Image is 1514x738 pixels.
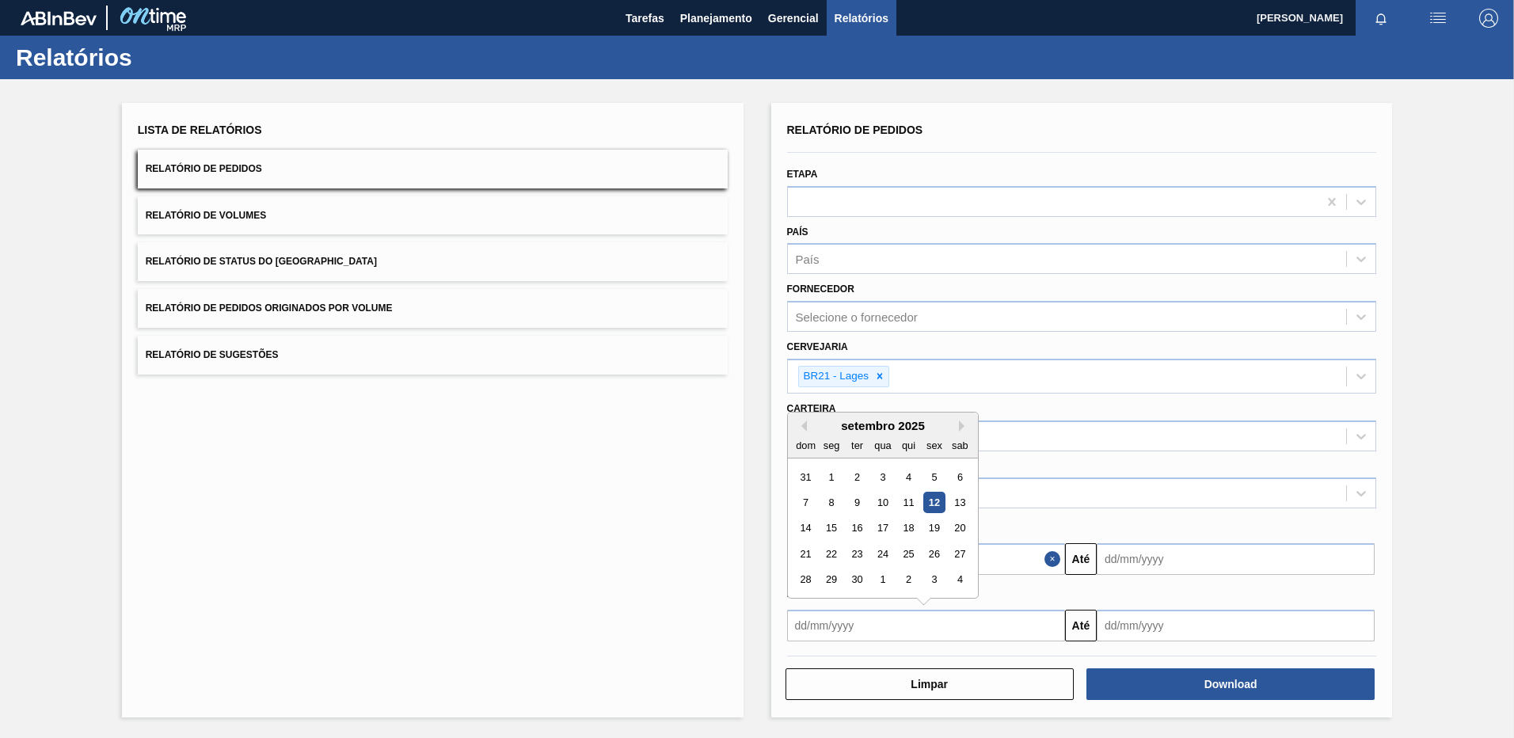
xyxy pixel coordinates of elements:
[835,9,888,28] span: Relatórios
[146,349,279,360] span: Relatório de Sugestões
[1086,668,1375,700] button: Download
[949,518,970,539] div: Choose sábado, 20 de setembro de 2025
[795,543,816,565] div: Choose domingo, 21 de setembro de 2025
[768,9,819,28] span: Gerencial
[923,569,945,591] div: Choose sexta-feira, 3 de outubro de 2025
[872,466,893,488] div: Choose quarta-feira, 3 de setembro de 2025
[820,492,842,513] div: Choose segunda-feira, 8 de setembro de 2025
[820,543,842,565] div: Choose segunda-feira, 22 de setembro de 2025
[787,283,854,295] label: Fornecedor
[923,518,945,539] div: Choose sexta-feira, 19 de setembro de 2025
[138,336,728,375] button: Relatório de Sugestões
[897,543,919,565] div: Choose quinta-feira, 25 de setembro de 2025
[846,435,867,456] div: ter
[923,435,945,456] div: sex
[138,196,728,235] button: Relatório de Volumes
[872,543,893,565] div: Choose quarta-feira, 24 de setembro de 2025
[626,9,664,28] span: Tarefas
[949,492,970,513] div: Choose sábado, 13 de setembro de 2025
[787,610,1065,641] input: dd/mm/yyyy
[1097,610,1375,641] input: dd/mm/yyyy
[138,289,728,328] button: Relatório de Pedidos Originados por Volume
[786,668,1074,700] button: Limpar
[820,569,842,591] div: Choose segunda-feira, 29 de setembro de 2025
[138,242,728,281] button: Relatório de Status do [GEOGRAPHIC_DATA]
[949,569,970,591] div: Choose sábado, 4 de outubro de 2025
[949,435,970,456] div: sab
[146,256,377,267] span: Relatório de Status do [GEOGRAPHIC_DATA]
[16,48,297,67] h1: Relatórios
[793,464,972,592] div: month 2025-09
[872,492,893,513] div: Choose quarta-feira, 10 de setembro de 2025
[795,518,816,539] div: Choose domingo, 14 de setembro de 2025
[1479,9,1498,28] img: Logout
[1065,543,1097,575] button: Até
[787,169,818,180] label: Etapa
[846,492,867,513] div: Choose terça-feira, 9 de setembro de 2025
[846,466,867,488] div: Choose terça-feira, 2 de setembro de 2025
[796,310,918,324] div: Selecione o fornecedor
[949,543,970,565] div: Choose sábado, 27 de setembro de 2025
[1428,9,1447,28] img: userActions
[787,226,808,238] label: País
[146,210,266,221] span: Relatório de Volumes
[787,403,836,414] label: Carteira
[897,518,919,539] div: Choose quinta-feira, 18 de setembro de 2025
[846,569,867,591] div: Choose terça-feira, 30 de setembro de 2025
[1065,610,1097,641] button: Até
[795,492,816,513] div: Choose domingo, 7 de setembro de 2025
[897,569,919,591] div: Choose quinta-feira, 2 de outubro de 2025
[846,543,867,565] div: Choose terça-feira, 23 de setembro de 2025
[795,569,816,591] div: Choose domingo, 28 de setembro de 2025
[820,435,842,456] div: seg
[796,420,807,432] button: Previous Month
[897,466,919,488] div: Choose quinta-feira, 4 de setembro de 2025
[21,11,97,25] img: TNhmsLtSVTkK8tSr43FrP2fwEKptu5GPRR3wAAAABJRU5ErkJggg==
[1097,543,1375,575] input: dd/mm/yyyy
[923,492,945,513] div: Choose sexta-feira, 12 de setembro de 2025
[788,419,978,432] div: setembro 2025
[795,466,816,488] div: Choose domingo, 31 de agosto de 2025
[872,435,893,456] div: qua
[680,9,752,28] span: Planejamento
[787,124,923,136] span: Relatório de Pedidos
[846,518,867,539] div: Choose terça-feira, 16 de setembro de 2025
[1356,7,1406,29] button: Notificações
[787,341,848,352] label: Cervejaria
[949,466,970,488] div: Choose sábado, 6 de setembro de 2025
[799,367,872,386] div: BR21 - Lages
[897,435,919,456] div: qui
[959,420,970,432] button: Next Month
[796,253,820,266] div: País
[820,518,842,539] div: Choose segunda-feira, 15 de setembro de 2025
[138,124,262,136] span: Lista de Relatórios
[897,492,919,513] div: Choose quinta-feira, 11 de setembro de 2025
[923,466,945,488] div: Choose sexta-feira, 5 de setembro de 2025
[923,543,945,565] div: Choose sexta-feira, 26 de setembro de 2025
[872,569,893,591] div: Choose quarta-feira, 1 de outubro de 2025
[1044,543,1065,575] button: Close
[146,302,393,314] span: Relatório de Pedidos Originados por Volume
[872,518,893,539] div: Choose quarta-feira, 17 de setembro de 2025
[795,435,816,456] div: dom
[146,163,262,174] span: Relatório de Pedidos
[820,466,842,488] div: Choose segunda-feira, 1 de setembro de 2025
[138,150,728,188] button: Relatório de Pedidos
